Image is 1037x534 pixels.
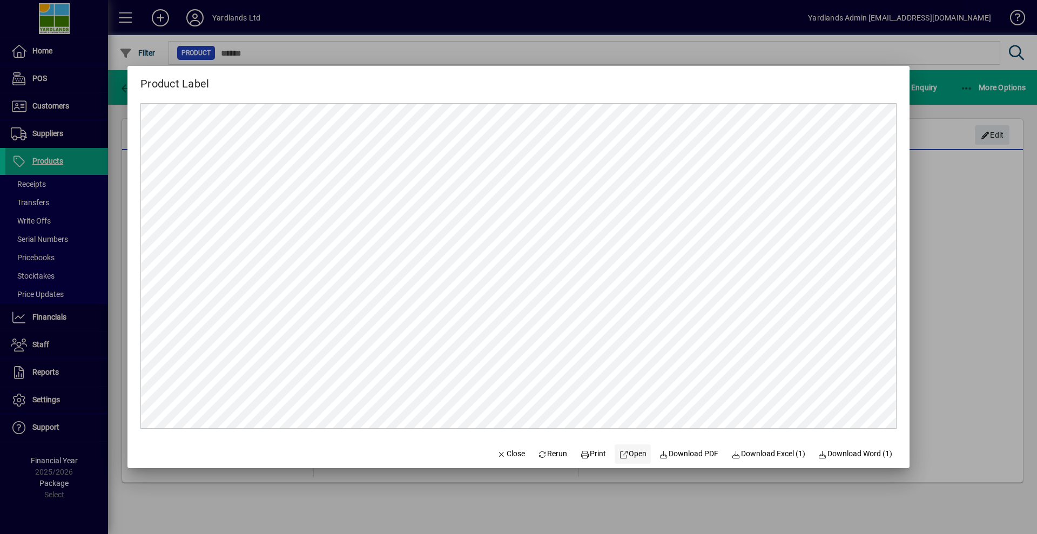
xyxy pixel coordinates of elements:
span: Download PDF [659,448,719,459]
button: Close [493,444,529,464]
span: Print [580,448,606,459]
h2: Product Label [127,66,222,92]
span: Download Word (1) [818,448,893,459]
span: Close [497,448,525,459]
a: Download PDF [655,444,723,464]
span: Download Excel (1) [731,448,805,459]
button: Download Word (1) [814,444,897,464]
a: Open [615,444,651,464]
button: Print [576,444,610,464]
span: Open [619,448,647,459]
span: Rerun [538,448,568,459]
button: Download Excel (1) [727,444,810,464]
